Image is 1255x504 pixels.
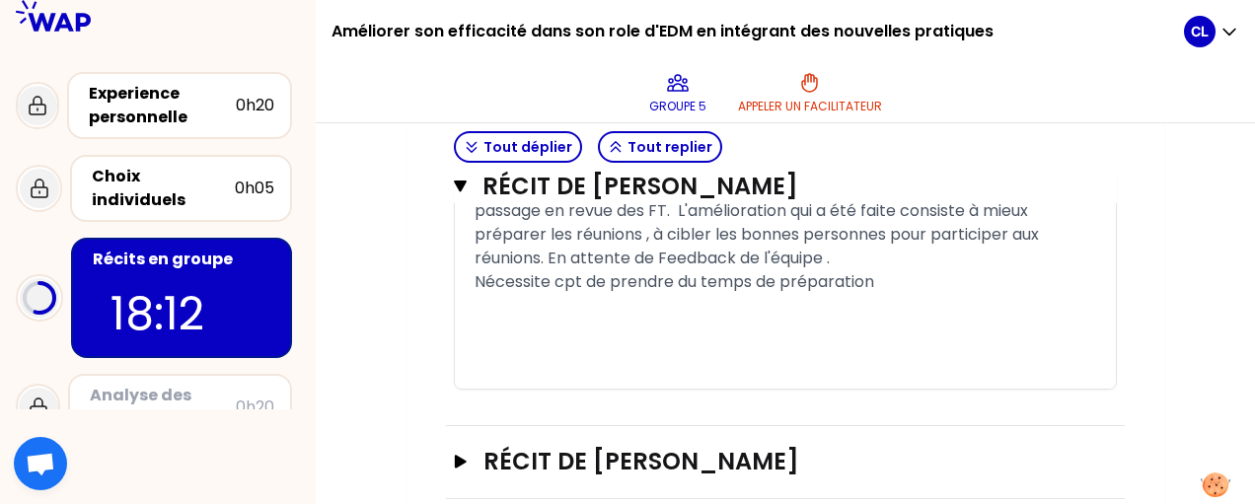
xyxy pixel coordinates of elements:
div: Récits en groupe [93,248,274,271]
span: Nécessite cpt de prendre du temps de préparation [475,270,874,293]
p: Groupe 5 [649,99,706,114]
div: 0h05 [235,177,274,200]
button: Groupe 5 [641,63,714,122]
p: Appeler un facilitateur [738,99,882,114]
button: Tout replier [598,131,722,163]
button: Tout déplier [454,131,582,163]
div: Choix individuels [92,165,235,212]
p: CL [1191,22,1209,41]
button: CL [1184,16,1239,47]
div: 0h20 [236,94,274,117]
div: Analyse des forces [90,384,236,431]
button: Récit de [PERSON_NAME] [454,171,1117,202]
div: Ouvrir le chat [14,437,67,490]
button: Appeler un facilitateur [730,63,890,122]
button: Récit de [PERSON_NAME] [454,446,1117,477]
h3: Récit de [PERSON_NAME] [482,171,1041,202]
p: 18:12 [111,279,253,348]
h3: Récit de [PERSON_NAME] [483,446,1048,477]
div: Experience personnelle [89,82,236,129]
span: [PERSON_NAME] est responsable de l'équipe ingénierie logiciel (SWEM) : passage en revue des FT. L... [475,176,1043,269]
div: 0h20 [236,396,274,419]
